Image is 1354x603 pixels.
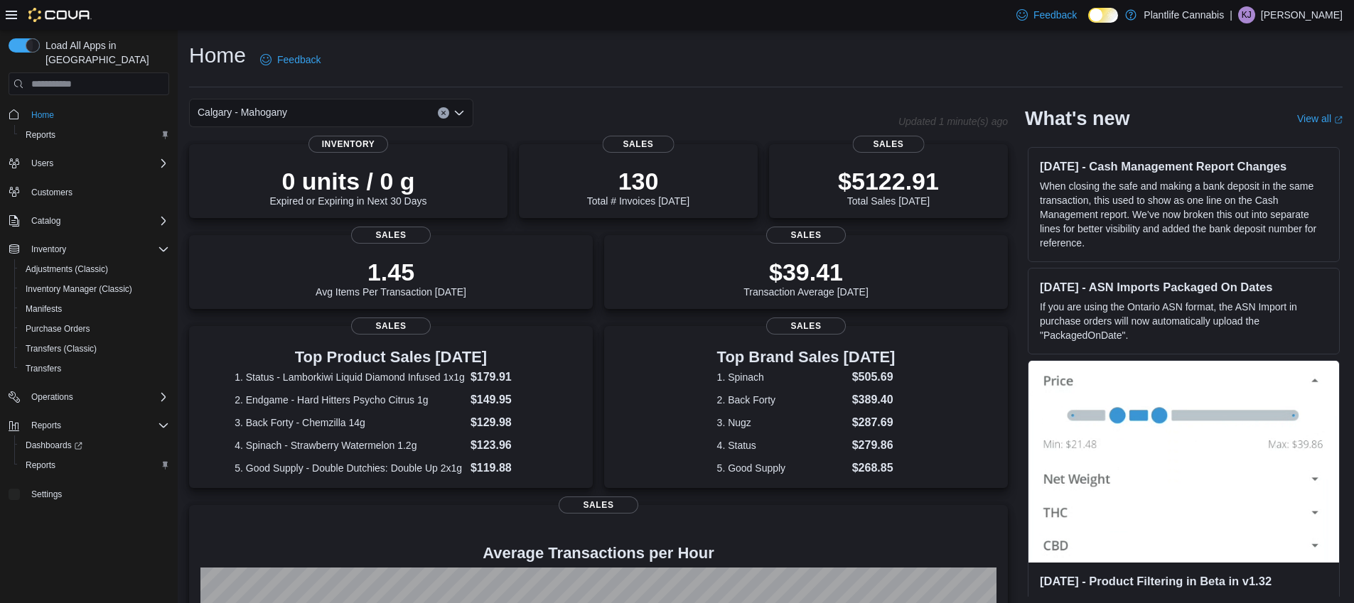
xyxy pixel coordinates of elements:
span: Catalog [31,215,60,227]
span: Catalog [26,212,169,229]
a: Reports [20,457,61,474]
div: Total # Invoices [DATE] [587,167,689,207]
button: Operations [3,387,175,407]
a: Customers [26,184,78,201]
span: Manifests [26,303,62,315]
span: Sales [351,227,431,244]
button: Adjustments (Classic) [14,259,175,279]
button: Catalog [26,212,66,229]
span: Adjustments (Classic) [26,264,108,275]
a: Dashboards [20,437,88,454]
dd: $149.95 [471,391,547,408]
button: Reports [14,125,175,145]
dd: $268.85 [852,460,896,477]
a: Adjustments (Classic) [20,261,114,278]
a: Manifests [20,300,68,317]
a: Dashboards [14,435,175,455]
button: Users [26,155,59,172]
button: Inventory [26,241,72,258]
span: Inventory Manager (Classic) [26,283,132,295]
span: Purchase Orders [20,320,169,337]
button: Open list of options [453,107,465,119]
button: Reports [3,415,175,435]
span: Customers [31,187,72,198]
div: Kessa Jardine [1238,6,1255,23]
p: $5122.91 [838,167,939,195]
dd: $129.98 [471,414,547,431]
h3: [DATE] - ASN Imports Packaged On Dates [1040,280,1328,294]
h2: What's new [1025,107,1129,130]
span: Reports [31,420,61,431]
a: Feedback [254,45,326,74]
span: Calgary - Mahogany [198,104,287,121]
a: Feedback [1011,1,1082,29]
p: 130 [587,167,689,195]
span: Manifests [20,300,169,317]
span: Purchase Orders [26,323,90,335]
span: Operations [26,389,169,406]
button: Reports [14,455,175,475]
span: Settings [26,485,169,503]
img: Cova [28,8,92,22]
span: Transfers (Classic) [20,340,169,357]
span: Transfers (Classic) [26,343,97,354]
a: Transfers (Classic) [20,340,102,357]
p: $39.41 [743,258,869,286]
dd: $505.69 [852,369,896,386]
dd: $119.88 [471,460,547,477]
p: 1.45 [316,258,466,286]
span: Dashboards [20,437,169,454]
button: Settings [3,484,175,504]
span: Adjustments (Classic) [20,261,169,278]
div: Expired or Expiring in Next 30 Days [270,167,427,207]
span: Home [26,105,169,123]
span: Inventory Manager (Classic) [20,281,169,298]
span: Reports [26,460,55,471]
dt: 1. Spinach [717,370,847,384]
span: Feedback [277,53,321,67]
span: Customers [26,183,169,201]
button: Inventory [3,239,175,259]
dd: $389.40 [852,391,896,408]
span: Transfers [20,360,169,377]
a: Settings [26,486,68,503]
dt: 1. Status - Lamborkiwi Liquid Diamond Infused 1x1g [235,370,465,384]
button: Catalog [3,211,175,231]
span: Sales [559,496,638,514]
span: Sales [766,227,846,244]
span: Users [31,158,53,169]
h3: [DATE] - Cash Management Report Changes [1040,159,1328,173]
h1: Home [189,41,246,70]
h3: [DATE] - Product Filtering in Beta in v1.32 [1040,574,1328,588]
button: Operations [26,389,79,406]
span: Inventory [26,241,169,258]
span: Inventory [308,136,388,153]
div: Transaction Average [DATE] [743,258,869,298]
button: Transfers (Classic) [14,339,175,359]
h3: Top Brand Sales [DATE] [717,349,896,366]
div: Total Sales [DATE] [838,167,939,207]
span: Dashboards [26,440,82,451]
span: Users [26,155,169,172]
dt: 2. Back Forty [717,393,847,407]
dt: 5. Good Supply - Double Dutchies: Double Up 2x1g [235,461,465,475]
a: Inventory Manager (Classic) [20,281,138,298]
dd: $279.86 [852,437,896,454]
button: Customers [3,182,175,202]
button: Reports [26,417,67,434]
button: Inventory Manager (Classic) [14,279,175,299]
span: Home [31,109,54,121]
button: Home [3,104,175,124]
p: Updated 1 minute(s) ago [898,116,1008,127]
span: Reports [26,129,55,141]
dd: $287.69 [852,414,896,431]
a: Transfers [20,360,67,377]
button: Purchase Orders [14,319,175,339]
a: Home [26,107,60,124]
dt: 3. Back Forty - Chemzilla 14g [235,415,465,430]
input: Dark Mode [1088,8,1118,23]
button: Manifests [14,299,175,319]
span: Reports [20,457,169,474]
div: Avg Items Per Transaction [DATE] [316,258,466,298]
